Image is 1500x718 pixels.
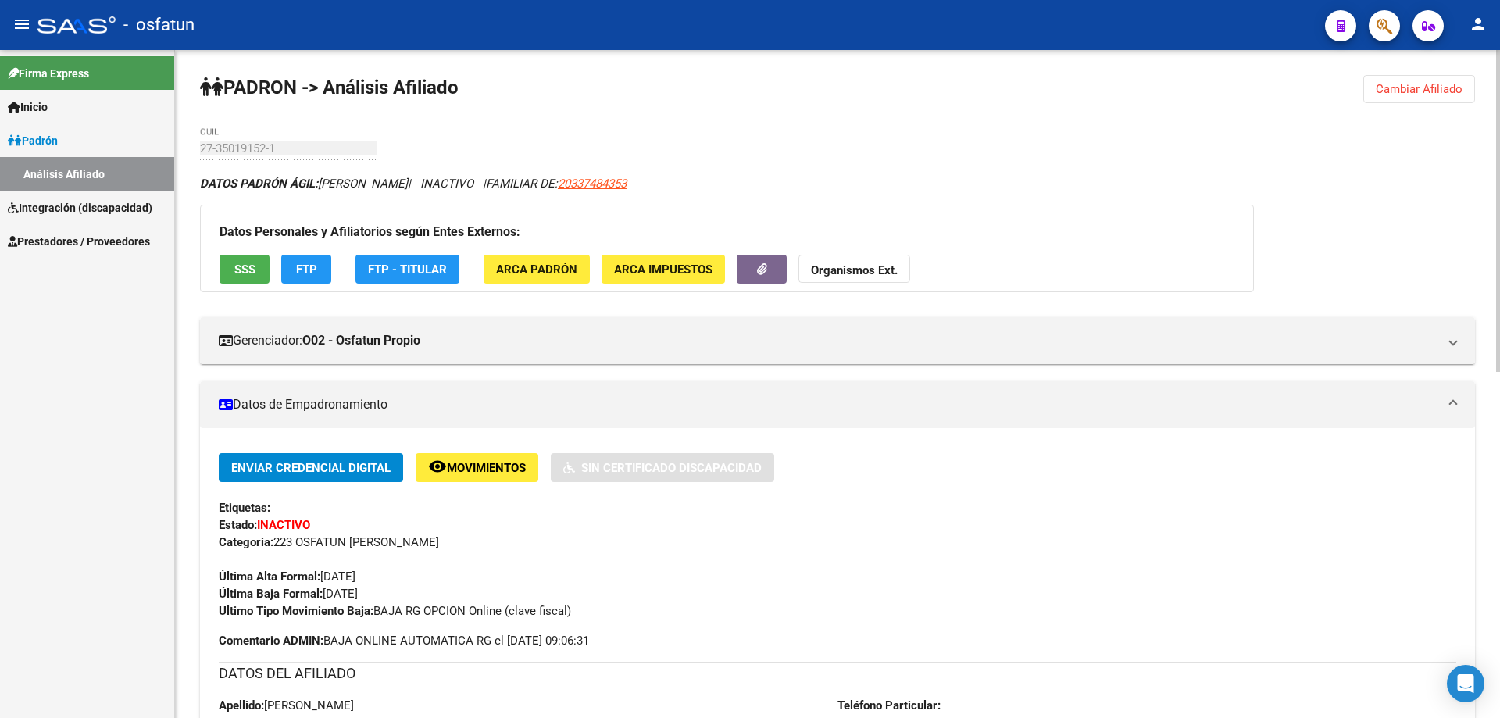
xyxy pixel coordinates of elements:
[219,534,1456,551] div: 223 OSFATUN [PERSON_NAME]
[219,518,257,532] strong: Estado:
[447,461,526,475] span: Movimientos
[200,317,1475,364] mat-expansion-panel-header: Gerenciador:O02 - Osfatun Propio
[200,177,408,191] span: [PERSON_NAME]
[219,587,323,601] strong: Última Baja Formal:
[200,177,318,191] strong: DATOS PADRÓN ÁGIL:
[484,255,590,284] button: ARCA Padrón
[614,263,712,277] span: ARCA Impuestos
[428,457,447,476] mat-icon: remove_red_eye
[558,177,627,191] span: 20337484353
[219,332,1437,349] mat-panel-title: Gerenciador:
[8,233,150,250] span: Prestadores / Proveedores
[355,255,459,284] button: FTP - Titular
[123,8,195,42] span: - osfatun
[200,381,1475,428] mat-expansion-panel-header: Datos de Empadronamiento
[581,461,762,475] span: Sin Certificado Discapacidad
[486,177,627,191] span: FAMILIAR DE:
[231,461,391,475] span: Enviar Credencial Digital
[8,132,58,149] span: Padrón
[219,570,355,584] span: [DATE]
[219,698,354,713] span: [PERSON_NAME]
[220,221,1234,243] h3: Datos Personales y Afiliatorios según Entes Externos:
[219,570,320,584] strong: Última Alta Formal:
[8,98,48,116] span: Inicio
[1363,75,1475,103] button: Cambiar Afiliado
[296,263,317,277] span: FTP
[220,255,270,284] button: SSS
[12,15,31,34] mat-icon: menu
[257,518,310,532] strong: INACTIVO
[8,65,89,82] span: Firma Express
[200,77,459,98] strong: PADRON -> Análisis Afiliado
[219,535,273,549] strong: Categoria:
[219,634,323,648] strong: Comentario ADMIN:
[1447,665,1484,702] div: Open Intercom Messenger
[811,263,898,277] strong: Organismos Ext.
[219,396,1437,413] mat-panel-title: Datos de Empadronamiento
[302,332,420,349] strong: O02 - Osfatun Propio
[416,453,538,482] button: Movimientos
[496,263,577,277] span: ARCA Padrón
[219,587,358,601] span: [DATE]
[219,604,373,618] strong: Ultimo Tipo Movimiento Baja:
[219,501,270,515] strong: Etiquetas:
[551,453,774,482] button: Sin Certificado Discapacidad
[1469,15,1487,34] mat-icon: person
[219,663,1456,684] h3: DATOS DEL AFILIADO
[219,698,264,713] strong: Apellido:
[219,604,571,618] span: BAJA RG OPCION Online (clave fiscal)
[368,263,447,277] span: FTP - Titular
[200,177,627,191] i: | INACTIVO |
[219,453,403,482] button: Enviar Credencial Digital
[234,263,255,277] span: SSS
[602,255,725,284] button: ARCA Impuestos
[1376,82,1462,96] span: Cambiar Afiliado
[219,632,589,649] span: BAJA ONLINE AUTOMATICA RG el [DATE] 09:06:31
[837,698,941,713] strong: Teléfono Particular:
[8,199,152,216] span: Integración (discapacidad)
[798,255,910,284] button: Organismos Ext.
[281,255,331,284] button: FTP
